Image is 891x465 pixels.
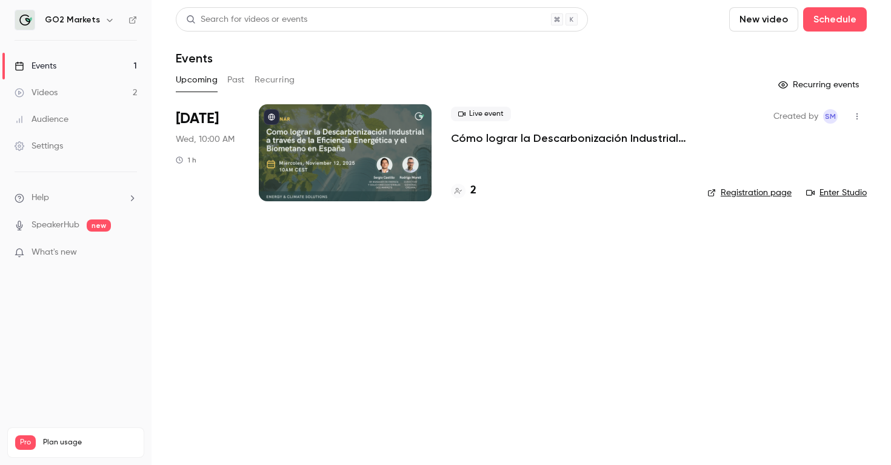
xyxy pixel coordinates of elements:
[15,113,68,125] div: Audience
[255,70,295,90] button: Recurring
[176,51,213,65] h1: Events
[176,133,235,146] span: Wed, 10:00 AM
[15,435,36,450] span: Pro
[729,7,798,32] button: New video
[43,438,136,447] span: Plan usage
[15,60,56,72] div: Events
[15,87,58,99] div: Videos
[803,7,867,32] button: Schedule
[176,70,218,90] button: Upcoming
[227,70,245,90] button: Past
[470,182,476,199] h4: 2
[176,109,219,129] span: [DATE]
[451,107,511,121] span: Live event
[15,192,137,204] li: help-dropdown-opener
[823,109,838,124] span: Sophia Mwema
[186,13,307,26] div: Search for videos or events
[32,219,79,232] a: SpeakerHub
[451,182,476,199] a: 2
[87,219,111,232] span: new
[773,109,818,124] span: Created by
[451,131,688,146] a: Cómo lograr la Descarbonización Industrial a través de la Eficiencia Energética y el Biometano en...
[15,10,35,30] img: GO2 Markets
[825,109,836,124] span: SM
[32,192,49,204] span: Help
[45,14,100,26] h6: GO2 Markets
[806,187,867,199] a: Enter Studio
[707,187,792,199] a: Registration page
[32,246,77,259] span: What's new
[176,104,239,201] div: Nov 12 Wed, 10:00 AM (Europe/Berlin)
[176,155,196,165] div: 1 h
[15,140,63,152] div: Settings
[773,75,867,95] button: Recurring events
